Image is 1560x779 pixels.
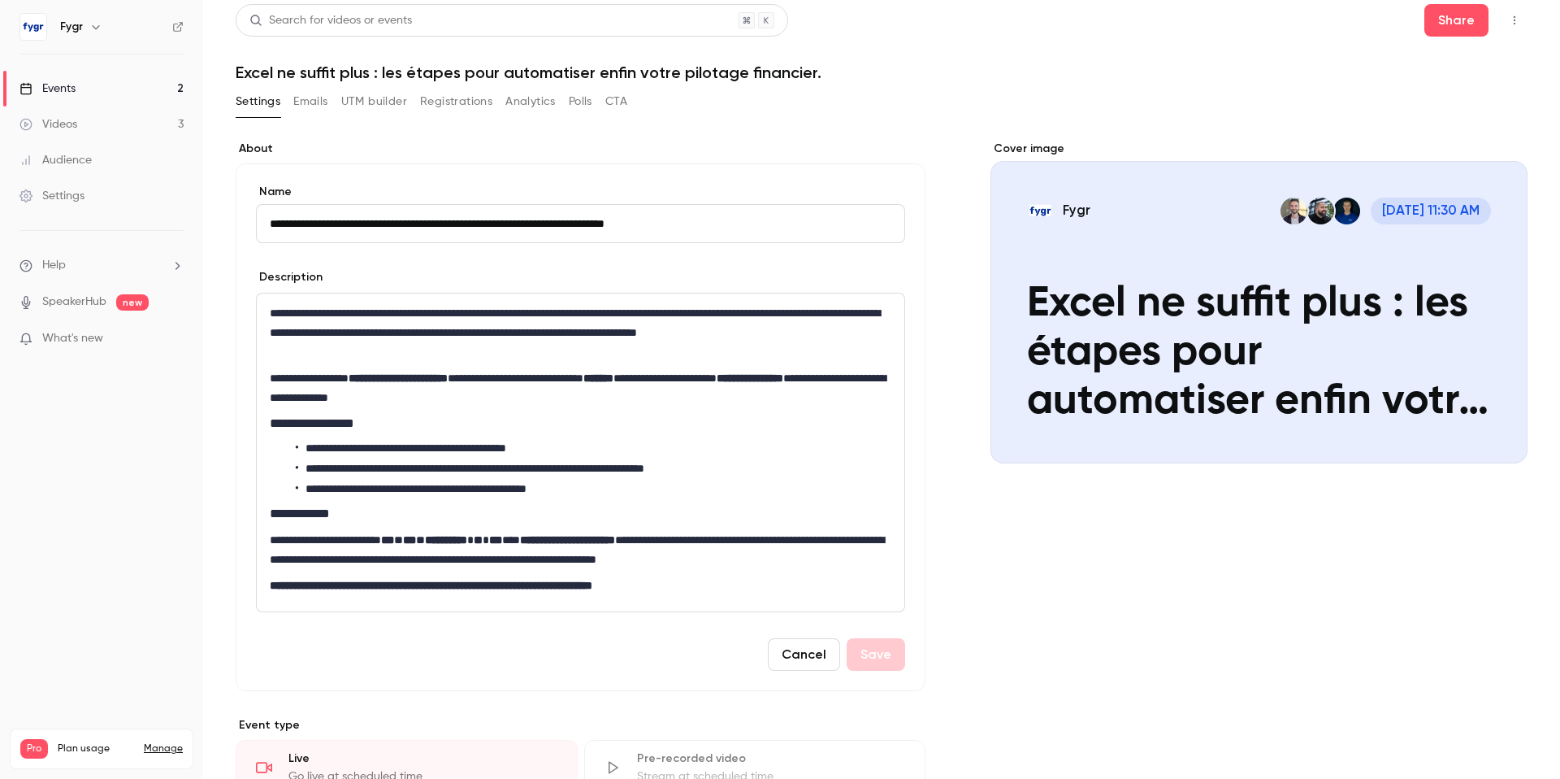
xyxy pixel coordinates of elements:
label: Cover image [990,141,1527,157]
div: Settings [19,188,84,204]
div: Search for videos or events [249,12,412,29]
div: editor [257,294,904,611]
div: Live [288,751,557,767]
button: Share [1424,4,1488,37]
span: new [116,294,149,311]
img: Fygr [20,14,46,40]
span: Plan usage [58,742,134,755]
section: Cover image [990,141,1527,463]
label: Name [256,184,905,200]
span: What's new [42,330,103,347]
button: Cancel [768,638,840,671]
div: Videos [19,116,77,133]
label: Description [256,269,323,285]
button: Analytics [505,89,556,115]
div: Pre-recorded video [637,751,906,767]
button: CTA [605,89,627,115]
div: Events [19,81,76,97]
button: Registrations [420,89,492,115]
span: Help [42,257,66,274]
button: Emails [293,89,327,115]
button: Polls [569,89,592,115]
a: Manage [144,742,183,755]
p: Event type [236,717,925,733]
label: About [236,141,925,157]
button: Settings [236,89,280,115]
iframe: Noticeable Trigger [164,332,184,346]
li: help-dropdown-opener [19,257,184,274]
button: UTM builder [341,89,407,115]
section: description [256,293,905,612]
div: Audience [19,152,92,168]
h1: Excel ne suffit plus : les étapes pour automatiser enfin votre pilotage financier. [236,63,1527,82]
span: Pro [20,739,48,759]
a: SpeakerHub [42,294,106,311]
h6: Fygr [60,19,83,35]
